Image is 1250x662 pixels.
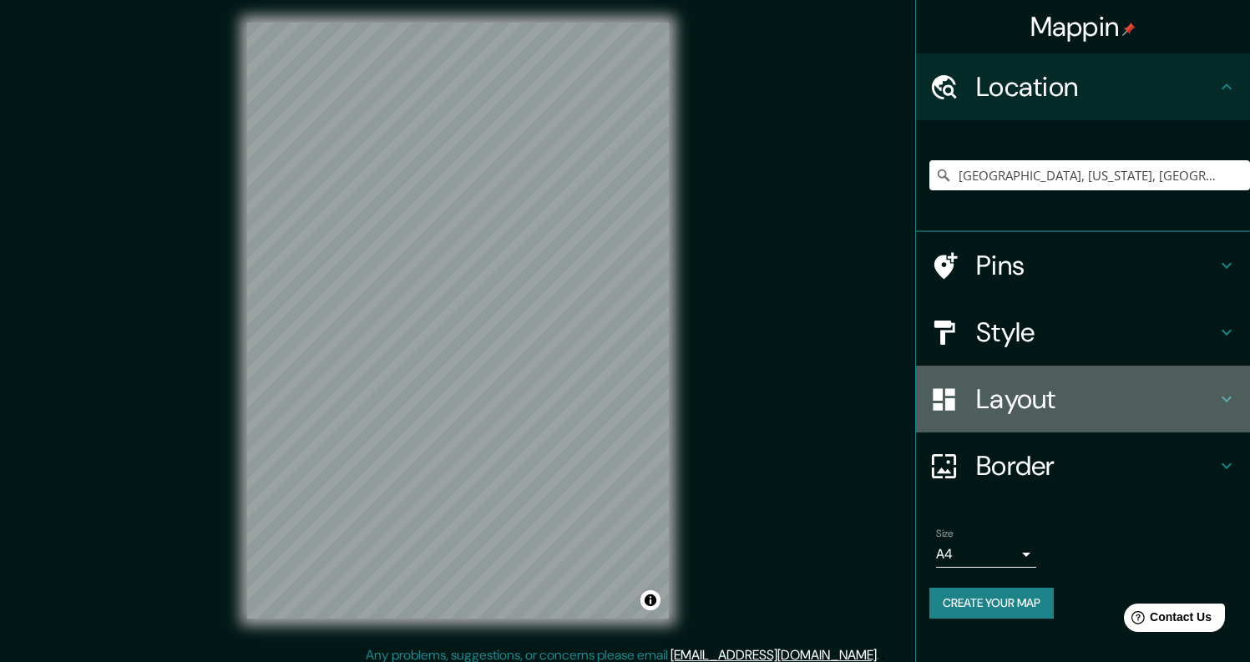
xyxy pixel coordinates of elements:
h4: Style [976,316,1217,349]
div: Location [916,53,1250,120]
label: Size [936,527,954,541]
h4: Pins [976,249,1217,282]
canvas: Map [247,23,669,619]
h4: Border [976,449,1217,483]
div: A4 [936,541,1036,568]
h4: Mappin [1030,10,1136,43]
div: Layout [916,366,1250,432]
input: Pick your city or area [929,160,1250,190]
h4: Location [976,70,1217,104]
div: Border [916,432,1250,499]
h4: Layout [976,382,1217,416]
div: Pins [916,232,1250,299]
iframe: Help widget launcher [1101,597,1232,644]
div: Style [916,299,1250,366]
button: Toggle attribution [640,590,660,610]
button: Create your map [929,588,1054,619]
img: pin-icon.png [1122,23,1136,36]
